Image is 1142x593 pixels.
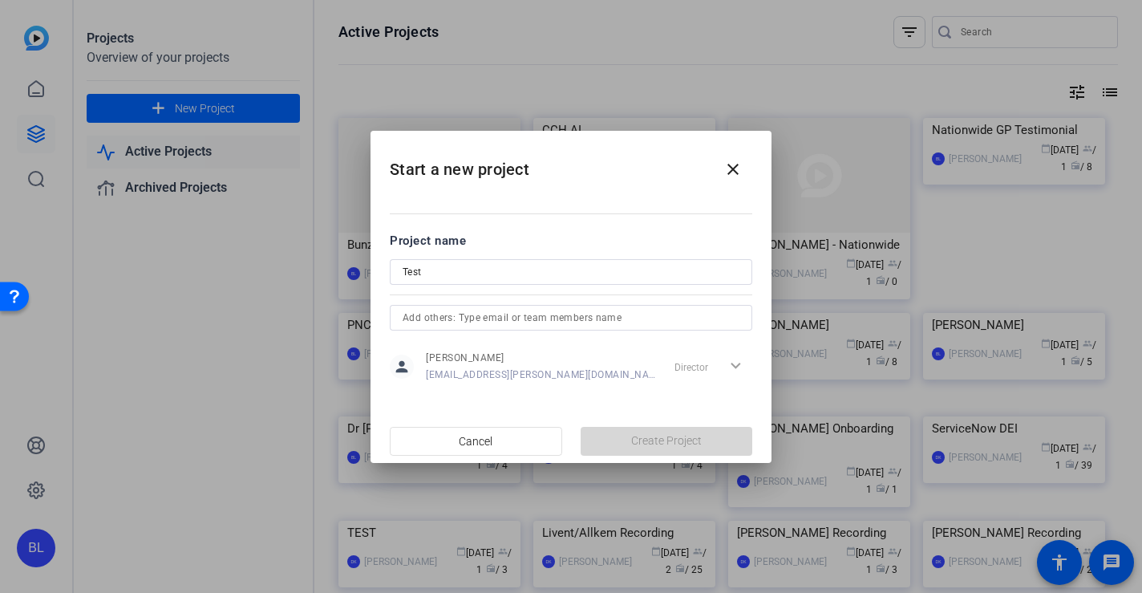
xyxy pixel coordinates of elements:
[390,232,752,250] div: Project name
[459,426,492,457] span: Cancel
[390,355,414,379] mat-icon: person
[371,131,771,196] h2: Start a new project
[723,160,743,179] mat-icon: close
[426,368,656,381] span: [EMAIL_ADDRESS][PERSON_NAME][DOMAIN_NAME]
[426,351,656,364] span: [PERSON_NAME]
[403,308,739,327] input: Add others: Type email or team members name
[403,262,739,282] input: Enter Project Name
[390,427,562,456] button: Cancel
